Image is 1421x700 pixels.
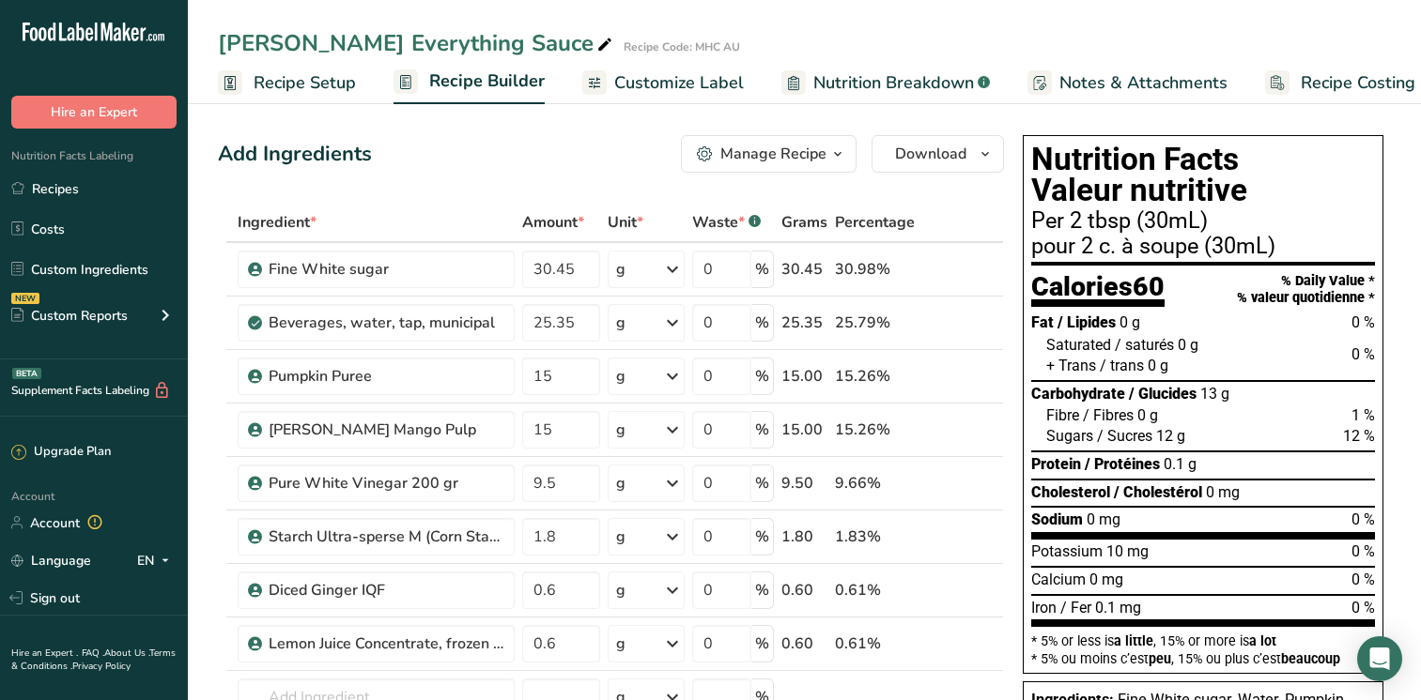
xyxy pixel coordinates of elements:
[1178,336,1198,354] span: 0 g
[1031,210,1375,233] div: Per 2 tbsp (30mL)
[781,632,827,655] div: 0.60
[608,211,643,234] span: Unit
[1046,357,1096,374] span: + Trans
[1085,455,1160,473] span: / Protéines
[616,525,626,548] div: g
[1357,636,1402,681] div: Open Intercom Messenger
[1120,313,1140,331] span: 0 g
[11,647,176,673] a: Terms & Conditions .
[1200,385,1229,403] span: 13 g
[616,472,626,495] div: g
[781,579,827,601] div: 0.60
[269,579,503,601] div: Diced Ginger IQF
[835,312,915,334] div: 25.79%
[616,365,626,388] div: g
[1114,633,1153,648] span: a little
[1031,599,1057,616] span: Iron
[11,443,111,462] div: Upgrade Plan
[269,258,503,281] div: Fine White sugar
[616,258,626,281] div: g
[394,60,545,105] a: Recipe Builder
[1095,599,1141,616] span: 0.1 mg
[269,418,503,441] div: [PERSON_NAME] Mango Pulp
[781,312,827,334] div: 25.35
[781,62,990,104] a: Nutrition Breakdown
[781,418,827,441] div: 15.00
[1031,236,1375,258] div: pour 2 c. à soupe (30mL)
[835,579,915,601] div: 0.61%
[72,660,131,673] a: Privacy Policy
[429,68,545,94] span: Recipe Builder
[835,632,915,655] div: 0.61%
[835,472,915,495] div: 9.66%
[1148,357,1168,374] span: 0 g
[1301,70,1415,96] span: Recipe Costing
[616,312,626,334] div: g
[1281,651,1340,666] span: beaucoup
[11,544,91,577] a: Language
[269,632,503,655] div: Lemon Juice Concentrate, frozen cloudy 400GPL
[1100,357,1144,374] span: / trans
[835,525,915,548] div: 1.83%
[11,96,177,129] button: Hire an Expert
[1351,510,1375,528] span: 0 %
[1046,336,1111,354] span: Saturated
[522,211,584,234] span: Amount
[1031,144,1375,206] h1: Nutrition Facts Valeur nutritive
[1114,483,1202,501] span: / Cholestérol
[269,472,503,495] div: Pure White Vinegar 200 gr
[616,579,626,601] div: g
[1265,62,1415,104] a: Recipe Costing
[1089,571,1123,588] span: 0 mg
[692,211,761,234] div: Waste
[813,70,974,96] span: Nutrition Breakdown
[624,38,740,55] div: Recipe Code: MHC AU
[1060,599,1091,616] span: / Fer
[1351,406,1375,424] span: 1 %
[1031,483,1110,501] span: Cholesterol
[238,211,317,234] span: Ingredient
[835,418,915,441] div: 15.26%
[1206,483,1240,501] span: 0 mg
[218,139,372,170] div: Add Ingredients
[781,472,827,495] div: 9.50
[11,647,78,660] a: Hire an Expert .
[1129,385,1197,403] span: / Glucides
[218,26,616,60] div: [PERSON_NAME] Everything Sauce
[1156,427,1185,445] span: 12 g
[835,365,915,388] div: 15.26%
[720,143,826,165] div: Manage Recipe
[1351,345,1375,363] span: 0 %
[218,62,356,104] a: Recipe Setup
[1097,427,1152,445] span: / Sucres
[1115,336,1174,354] span: / saturés
[82,647,104,660] a: FAQ .
[1149,651,1171,666] span: peu
[1027,62,1228,104] a: Notes & Attachments
[1137,406,1158,424] span: 0 g
[1058,313,1116,331] span: / Lipides
[11,306,128,326] div: Custom Reports
[1351,313,1375,331] span: 0 %
[1106,542,1149,560] span: 10 mg
[1133,270,1165,302] span: 60
[1237,273,1375,306] div: % Daily Value * % valeur quotidienne *
[1031,542,1103,560] span: Potassium
[1031,510,1083,528] span: Sodium
[835,211,915,234] span: Percentage
[781,258,827,281] div: 30.45
[1031,273,1165,308] div: Calories
[11,293,39,304] div: NEW
[835,258,915,281] div: 30.98%
[616,632,626,655] div: g
[1031,652,1375,665] div: * 5% ou moins c’est , 15% ou plus c’est
[1343,427,1375,445] span: 12 %
[895,143,966,165] span: Download
[781,525,827,548] div: 1.80
[1059,70,1228,96] span: Notes & Attachments
[1351,599,1375,616] span: 0 %
[269,365,503,388] div: Pumpkin Puree
[137,549,177,571] div: EN
[254,70,356,96] span: Recipe Setup
[12,368,41,379] div: BETA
